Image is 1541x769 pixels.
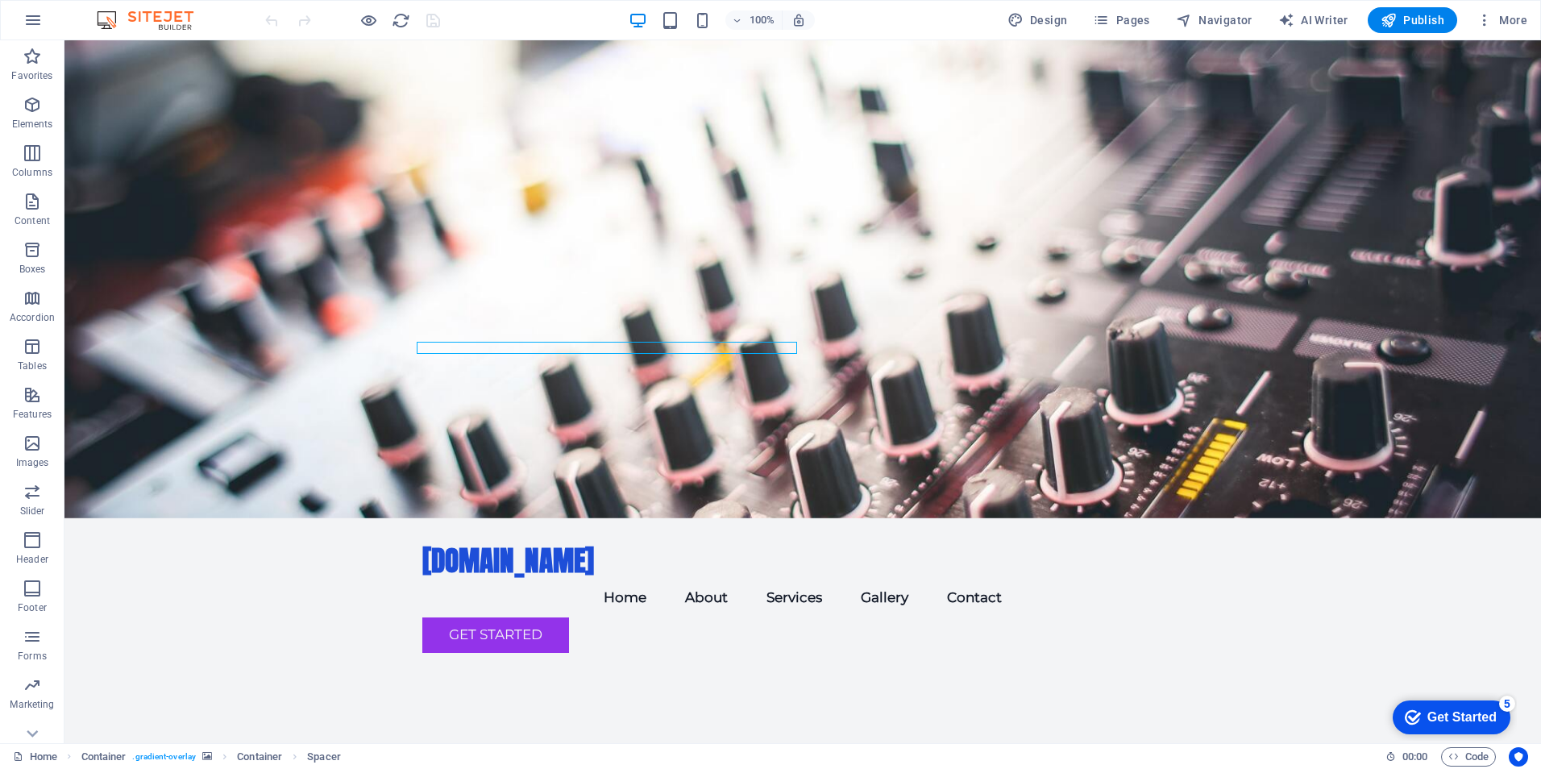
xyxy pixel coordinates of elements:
button: reload [391,10,410,30]
p: Boxes [19,263,46,276]
span: AI Writer [1278,12,1348,28]
div: Design (Ctrl+Alt+Y) [1001,7,1074,33]
button: Design [1001,7,1074,33]
span: Design [1007,12,1068,28]
p: Header [16,553,48,566]
p: Features [13,408,52,421]
p: Images [16,456,49,469]
button: Usercentrics [1509,747,1528,767]
button: Publish [1368,7,1457,33]
i: This element contains a background [202,752,212,761]
div: 5 [119,3,135,19]
p: Tables [18,360,47,372]
span: . gradient-overlay [132,747,196,767]
p: Accordion [10,311,55,324]
i: On resize automatically adjust zoom level to fit chosen device. [791,13,806,27]
button: AI Writer [1272,7,1355,33]
span: 00 00 [1402,747,1427,767]
p: Slider [20,505,45,518]
p: Marketing [10,698,54,711]
div: Get Started 5 items remaining, 0% complete [13,8,131,42]
span: Click to select. Double-click to edit [81,747,127,767]
button: Pages [1086,7,1156,33]
span: Publish [1381,12,1444,28]
p: Footer [18,601,47,614]
a: Click to cancel selection. Double-click to open Pages [13,747,57,767]
p: Columns [12,166,52,179]
span: Click to select. Double-click to edit [307,747,341,767]
button: Code [1441,747,1496,767]
h6: Session time [1385,747,1428,767]
button: Navigator [1169,7,1259,33]
div: Get Started [48,18,117,32]
span: More [1477,12,1527,28]
p: Forms [18,650,47,663]
nav: breadcrumb [81,747,341,767]
p: Content [15,214,50,227]
span: Code [1448,747,1489,767]
button: 100% [725,10,783,30]
span: : [1414,750,1416,763]
button: More [1470,7,1534,33]
span: Pages [1093,12,1149,28]
h6: 100% [750,10,775,30]
span: Click to select. Double-click to edit [237,747,282,767]
p: Favorites [11,69,52,82]
i: Reload page [392,11,410,30]
span: Navigator [1176,12,1252,28]
p: Elements [12,118,53,131]
img: Editor Logo [93,10,214,30]
button: Click here to leave preview mode and continue editing [359,10,378,30]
